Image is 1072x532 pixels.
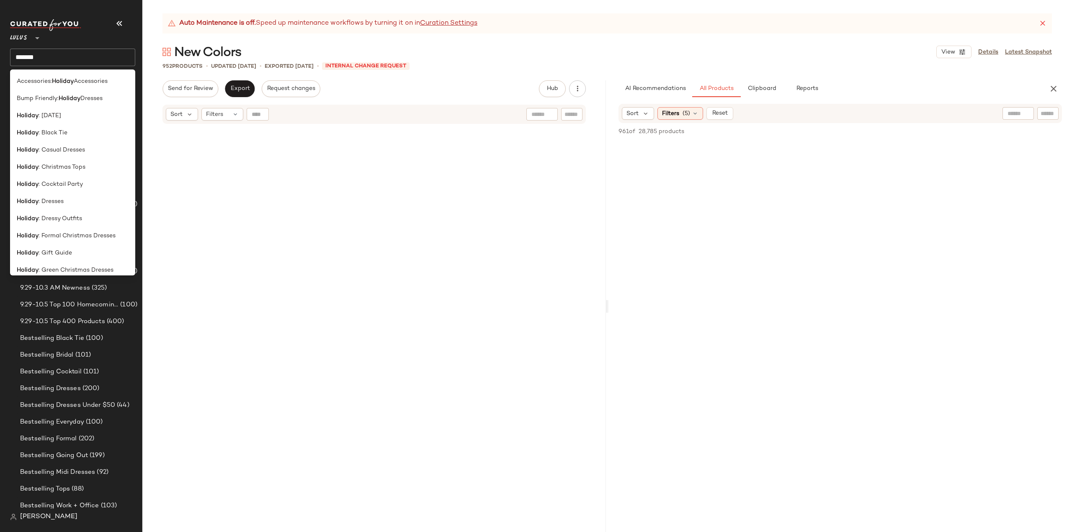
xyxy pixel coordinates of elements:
[20,350,74,360] span: Bestselling Bridal
[95,468,108,477] span: (92)
[17,111,39,120] b: Holiday
[796,85,818,92] span: Reports
[84,334,103,343] span: (100)
[230,85,250,92] span: Export
[20,300,119,310] span: 9.29-10.5 Top 100 Homecoming Products
[162,80,218,97] button: Send for Review
[20,451,88,460] span: Bestselling Going Out
[17,163,39,172] b: Holiday
[59,94,80,103] b: Holiday
[267,85,315,92] span: Request changes
[39,129,67,137] span: : Black Tie
[322,62,410,70] span: INTERNAL CHANGE REQUEST
[162,64,172,69] span: 952
[20,384,81,393] span: Bestselling Dresses
[39,180,83,189] span: : Cocktail Party
[39,111,61,120] span: : [DATE]
[662,109,679,118] span: Filters
[20,501,99,511] span: Bestselling Work + Office
[941,49,955,56] span: View
[174,44,241,61] span: New Colors
[546,85,558,92] span: Hub
[39,163,85,172] span: : Christmas Tops
[683,109,690,118] span: (5)
[82,367,99,377] span: (101)
[39,249,72,257] span: : Gift Guide
[119,300,137,310] span: (100)
[77,434,95,444] span: (202)
[1005,48,1052,57] a: Latest Snapshot
[17,146,39,154] b: Holiday
[17,214,39,223] b: Holiday
[420,18,477,28] a: Curation Settings
[115,401,129,410] span: (44)
[39,231,116,240] span: : Formal Christmas Dresses
[20,317,105,326] span: 9.29-10.5 Top 400 Products
[20,401,115,410] span: Bestselling Dresses Under $50
[20,468,95,477] span: Bestselling Midi Dresses
[17,249,39,257] b: Holiday
[20,334,84,343] span: Bestselling Black Tie
[20,484,70,494] span: Bestselling Tops
[10,514,17,520] img: svg%3e
[20,434,77,444] span: Bestselling Formal
[80,94,103,103] span: Dresses
[105,317,124,326] span: (400)
[20,512,77,522] span: [PERSON_NAME]
[711,110,727,117] span: Reset
[639,127,684,136] span: 28,785 products
[162,62,203,71] div: Products
[39,214,82,223] span: : Dressy Outfits
[706,107,733,120] button: Reset
[626,109,639,118] span: Sort
[17,129,39,137] b: Holiday
[39,197,64,206] span: : Dresses
[17,231,39,240] b: Holiday
[260,62,261,71] span: •
[618,127,635,136] span: 961 of
[539,80,566,97] button: Hub
[70,484,84,494] span: (88)
[936,46,971,58] button: View
[167,18,477,28] div: Speed up maintenance workflows by turning it on in
[90,283,107,293] span: (325)
[211,62,256,71] p: updated [DATE]
[10,19,81,31] img: cfy_white_logo.C9jOOHJF.svg
[699,85,734,92] span: All Products
[52,77,74,86] b: Holiday
[20,367,82,377] span: Bestselling Cocktail
[39,266,113,275] span: : Green Christmas Dresses
[88,451,105,460] span: (199)
[167,85,213,92] span: Send for Review
[17,77,52,86] span: Accessories:
[17,266,39,275] b: Holiday
[747,85,776,92] span: Clipboard
[20,283,90,293] span: 9.29-10.3 AM Newness
[206,62,208,71] span: •
[170,110,183,119] span: Sort
[317,62,319,71] span: •
[262,80,320,97] button: Request changes
[20,417,84,427] span: Bestselling Everyday
[17,94,59,103] span: Bump Friendly:
[39,146,85,154] span: : Casual Dresses
[978,48,998,57] a: Details
[17,197,39,206] b: Holiday
[162,48,171,56] img: svg%3e
[179,18,256,28] strong: Auto Maintenance is off.
[81,384,100,393] span: (200)
[265,62,314,71] p: Exported [DATE]
[206,110,223,119] span: Filters
[10,28,27,44] span: Lulus
[84,417,103,427] span: (100)
[74,77,108,86] span: Accessories
[74,350,91,360] span: (101)
[225,80,255,97] button: Export
[17,180,39,189] b: Holiday
[625,85,686,92] span: AI Recommendations
[99,501,117,511] span: (103)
